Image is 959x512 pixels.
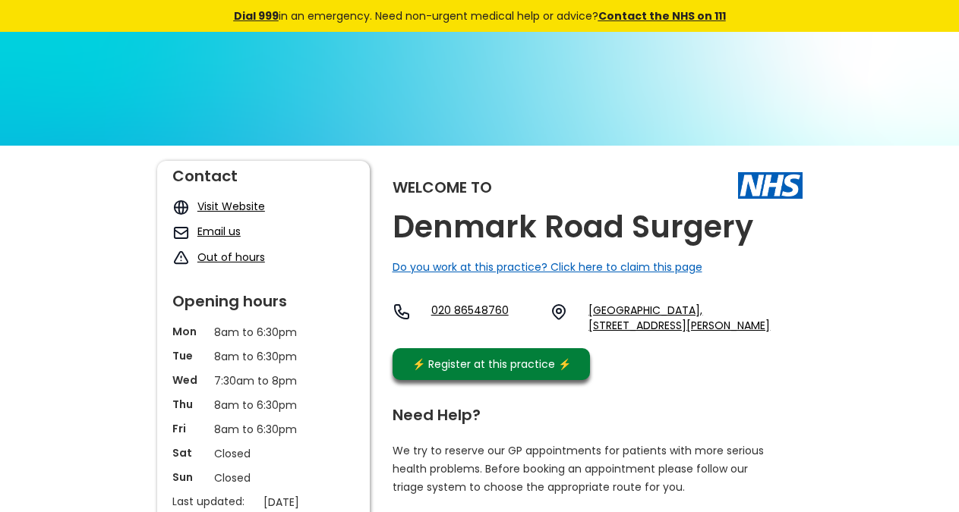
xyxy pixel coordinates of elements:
p: 8am to 6:30pm [214,421,313,438]
img: telephone icon [393,303,411,321]
p: Fri [172,421,207,436]
p: Sat [172,445,207,460]
a: Dial 999 [234,8,279,24]
p: Mon [172,324,207,339]
a: Do you work at this practice? Click here to claim this page [393,259,702,275]
div: Opening hours [172,286,355,309]
p: Closed [214,445,313,462]
p: Closed [214,470,313,486]
p: Tue [172,348,207,363]
a: Visit Website [197,199,265,214]
p: [DATE] [263,494,362,510]
div: ⚡️ Register at this practice ⚡️ [405,356,579,372]
div: Need Help? [393,400,787,422]
img: The NHS logo [738,172,803,198]
p: Sun [172,470,207,485]
img: exclamation icon [172,250,190,267]
a: Out of hours [197,250,265,265]
div: Welcome to [393,180,492,195]
p: Last updated: [172,494,256,509]
img: globe icon [172,199,190,216]
a: Email us [197,224,241,239]
p: 8am to 6:30pm [214,324,313,341]
p: Wed [172,372,207,388]
a: Contact the NHS on 111 [598,8,726,24]
img: practice location icon [550,303,568,321]
p: We try to reserve our GP appointments for patients with more serious health problems. Before book... [393,441,765,496]
p: 8am to 6:30pm [214,397,313,413]
a: [GEOGRAPHIC_DATA], [STREET_ADDRESS][PERSON_NAME] [588,303,802,333]
p: 8am to 6:30pm [214,348,313,365]
p: Thu [172,397,207,412]
div: Contact [172,161,355,184]
div: in an emergency. Need non-urgent medical help or advice? [131,8,829,24]
a: ⚡️ Register at this practice ⚡️ [393,348,590,380]
h2: Denmark Road Surgery [393,210,753,244]
p: 7:30am to 8pm [214,372,313,389]
img: mail icon [172,224,190,241]
a: 020 86548760 [431,303,538,333]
